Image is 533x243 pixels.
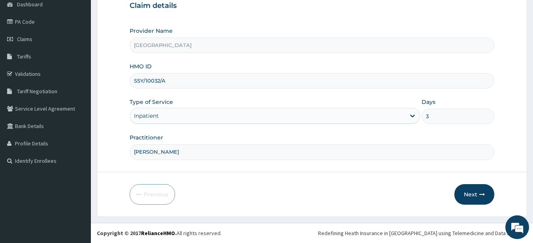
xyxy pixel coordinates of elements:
[130,4,149,23] div: Minimize live chat window
[17,53,31,60] span: Tariffs
[130,144,495,160] input: Enter Name
[130,73,495,89] input: Enter HMO ID
[422,98,435,106] label: Days
[454,184,494,205] button: Next
[17,36,32,43] span: Claims
[17,1,43,8] span: Dashboard
[134,112,159,120] div: Inpatient
[46,72,109,152] span: We're online!
[130,62,152,70] label: HMO ID
[130,2,495,10] h3: Claim details
[130,98,173,106] label: Type of Service
[91,223,533,243] footer: All rights reserved.
[130,27,173,35] label: Provider Name
[97,230,177,237] strong: Copyright © 2017 .
[41,44,133,55] div: Chat with us now
[15,40,32,59] img: d_794563401_company_1708531726252_794563401
[318,229,527,237] div: Redefining Heath Insurance in [GEOGRAPHIC_DATA] using Telemedicine and Data Science!
[141,230,175,237] a: RelianceHMO
[4,160,151,188] textarea: Type your message and hit 'Enter'
[130,134,163,141] label: Practitioner
[130,184,175,205] button: Previous
[17,88,57,95] span: Tariff Negotiation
